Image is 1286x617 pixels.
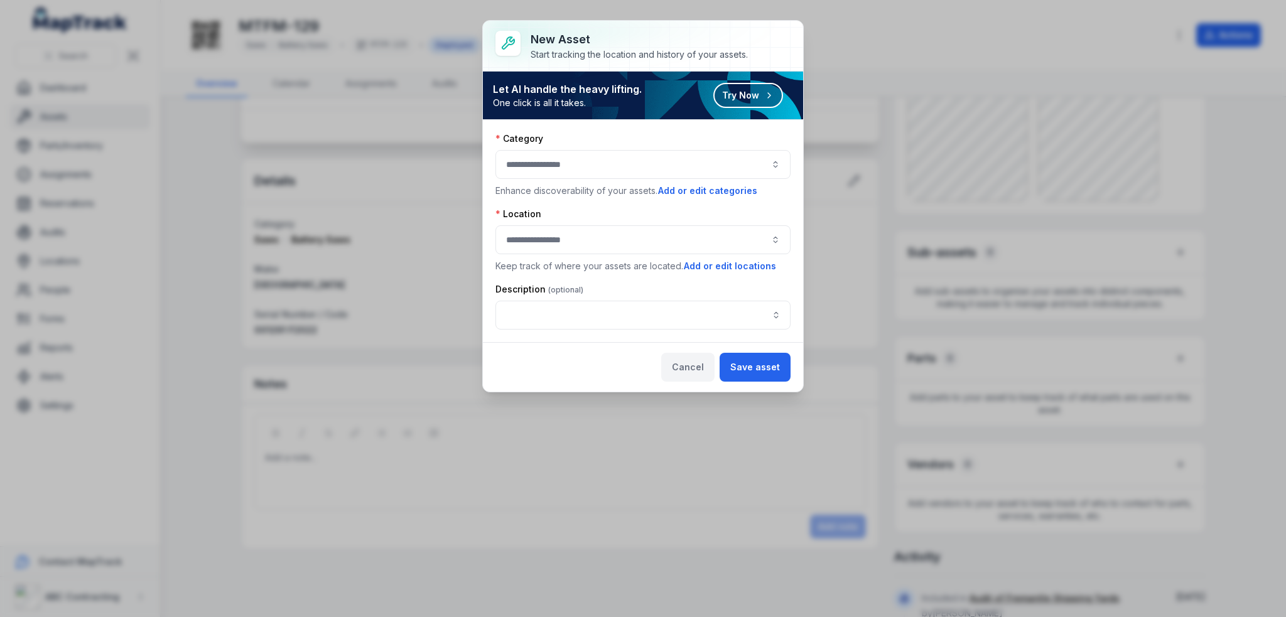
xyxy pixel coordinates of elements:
[683,259,777,273] button: Add or edit locations
[657,184,758,198] button: Add or edit categories
[493,97,642,109] span: One click is all it takes.
[493,82,642,97] strong: Let AI handle the heavy lifting.
[661,353,715,382] button: Cancel
[495,208,541,220] label: Location
[713,83,783,108] button: Try Now
[495,301,791,330] input: asset-add:description-label
[531,31,748,48] h3: New asset
[495,184,791,198] p: Enhance discoverability of your assets.
[531,48,748,61] div: Start tracking the location and history of your assets.
[495,259,791,273] p: Keep track of where your assets are located.
[495,283,583,296] label: Description
[495,132,543,145] label: Category
[720,353,791,382] button: Save asset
